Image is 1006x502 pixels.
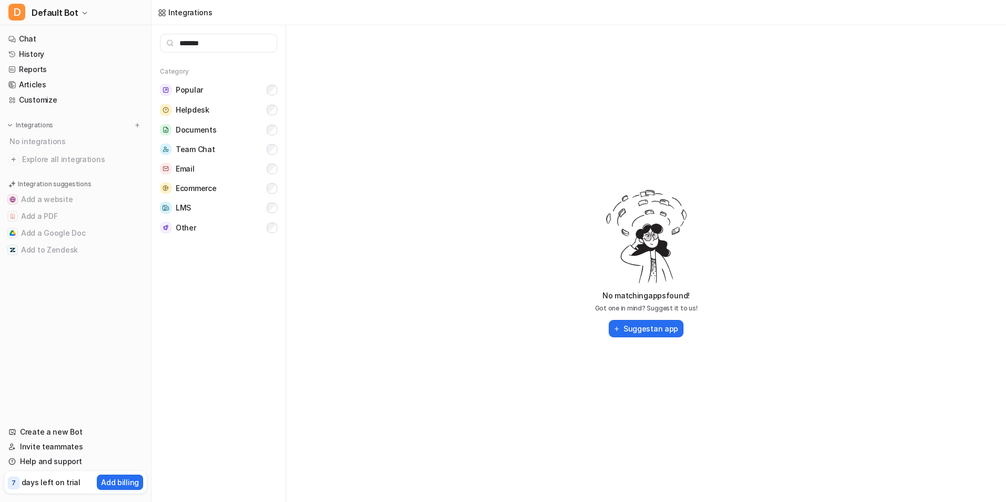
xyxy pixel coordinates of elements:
img: Documents [160,124,172,135]
span: D [8,4,25,21]
a: History [4,47,147,62]
img: Team Chat [160,144,172,155]
a: Help and support [4,454,147,469]
div: Integrations [168,7,213,18]
button: Add a websiteAdd a website [4,191,147,208]
span: Popular [176,85,203,95]
button: PopularPopular [160,80,277,100]
a: Explore all integrations [4,152,147,167]
span: Documents [176,125,216,135]
img: Popular [160,84,172,96]
a: Chat [4,32,147,46]
span: Default Bot [32,5,78,20]
img: Ecommerce [160,183,172,194]
span: Other [176,223,196,233]
button: Add a PDFAdd a PDF [4,208,147,225]
a: Customize [4,93,147,107]
img: Add a PDF [9,213,16,219]
p: Integration suggestions [18,179,91,189]
button: LMSLMS [160,198,277,218]
button: Suggestan app [609,320,683,337]
button: DocumentsDocuments [160,120,277,139]
a: Articles [4,77,147,92]
span: Helpdesk [176,105,209,115]
button: Add to ZendeskAdd to Zendesk [4,242,147,258]
img: menu_add.svg [134,122,141,129]
button: Integrations [4,120,56,130]
img: Add to Zendesk [9,247,16,253]
a: Create a new Bot [4,425,147,439]
p: No matching apps found! [602,290,690,301]
h5: Category [160,67,277,76]
img: Add a Google Doc [9,230,16,236]
span: Ecommerce [176,183,216,194]
img: Other [160,222,172,233]
button: OtherOther [160,218,277,237]
p: Integrations [16,121,53,129]
a: Integrations [158,7,213,18]
button: EmailEmail [160,159,277,178]
a: Invite teammates [4,439,147,454]
span: LMS [176,203,191,213]
img: expand menu [6,122,14,129]
span: Explore all integrations [22,151,143,168]
a: Reports [4,62,147,77]
span: Email [176,164,195,174]
button: Add a Google DocAdd a Google Doc [4,225,147,242]
div: No integrations [6,133,147,150]
span: Team Chat [176,144,215,155]
img: Add a website [9,196,16,203]
img: Helpdesk [160,104,172,116]
img: LMS [160,202,172,214]
button: EcommerceEcommerce [160,178,277,198]
img: Email [160,163,172,174]
p: Add billing [101,477,139,488]
button: HelpdeskHelpdesk [160,100,277,120]
button: Add billing [97,475,143,490]
p: Got one in mind? Suggest it to us! [595,303,698,314]
button: Team ChatTeam Chat [160,139,277,159]
p: 7 [12,478,16,488]
img: explore all integrations [8,154,19,165]
p: days left on trial [22,477,81,488]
